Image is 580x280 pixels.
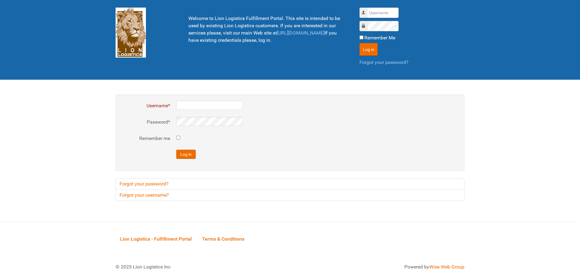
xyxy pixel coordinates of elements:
[116,229,196,248] a: Lion Logistics - Fulfillment Portal
[359,59,409,65] a: Forgot your password?
[122,102,170,109] label: Username
[116,178,464,190] a: Forgot your password?
[116,189,464,201] a: Forgot your username?
[364,34,395,42] label: Remember Me
[122,135,170,142] label: Remember me
[298,263,464,271] div: Powered by
[188,15,344,44] p: Welcome to Lion Logistics Fulfillment Portal. This site is intended to be used by existing Lion L...
[202,236,244,242] span: Terms & Conditions
[120,236,192,242] span: Lion Logistics - Fulfillment Portal
[429,264,464,270] a: Wise Web Group
[367,8,399,18] input: Username
[111,259,287,275] div: © 2025 Lion Logistics Inc
[116,29,146,35] a: Lion Logistics
[359,43,378,56] button: Log in
[277,30,325,36] a: [URL][DOMAIN_NAME]
[176,150,196,159] button: Log in
[197,229,249,248] a: Terms & Conditions
[116,8,146,58] img: Lion Logistics
[122,118,170,126] label: Password
[366,9,366,10] label: Username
